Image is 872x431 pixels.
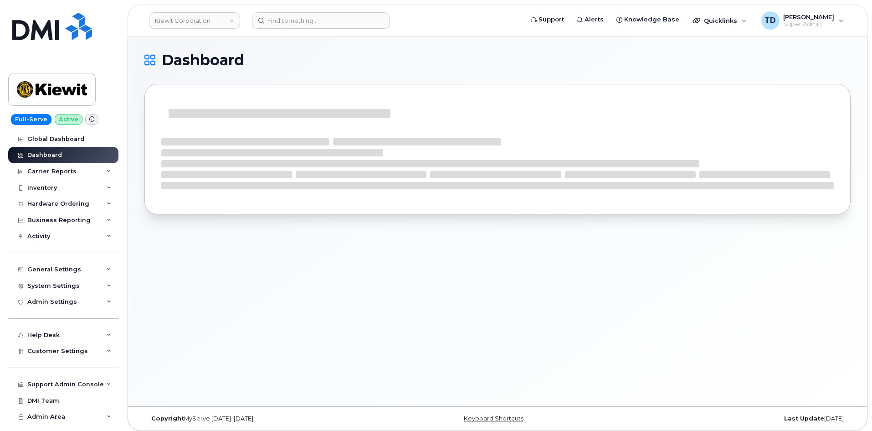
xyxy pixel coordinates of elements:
[615,415,851,422] div: [DATE]
[162,53,244,67] span: Dashboard
[464,415,523,422] a: Keyboard Shortcuts
[151,415,184,422] strong: Copyright
[144,415,380,422] div: MyServe [DATE]–[DATE]
[784,415,824,422] strong: Last Update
